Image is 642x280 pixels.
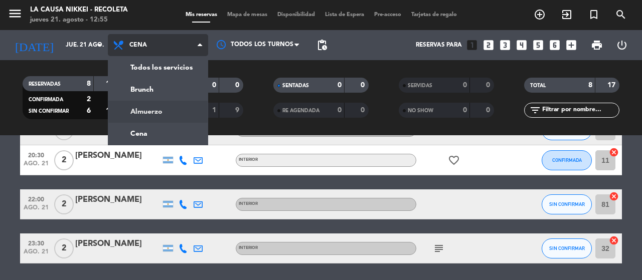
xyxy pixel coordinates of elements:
[8,34,61,56] i: [DATE]
[24,204,49,216] span: ago. 21
[282,83,309,88] span: SENTADAS
[239,158,258,162] span: INTERIOR
[24,130,49,142] span: ago. 21
[222,12,272,18] span: Mapa de mesas
[549,201,585,207] span: SIN CONFIRMAR
[530,83,546,88] span: TOTAL
[235,107,241,114] strong: 9
[433,242,445,254] i: subject
[465,39,478,52] i: looks_one
[108,57,208,79] a: Todos los servicios
[609,147,619,157] i: cancel
[338,107,342,114] strong: 0
[486,107,492,114] strong: 0
[30,15,128,25] div: jueves 21. agosto - 12:55
[616,39,628,51] i: power_settings_new
[406,12,462,18] span: Tarjetas de regalo
[565,39,578,52] i: add_box
[607,82,617,89] strong: 17
[609,30,634,60] div: LOG OUT
[320,12,369,18] span: Lista de Espera
[87,96,91,103] strong: 2
[108,79,208,101] a: Brunch
[552,157,582,163] span: CONFIRMADA
[591,39,603,51] span: print
[548,39,561,52] i: looks_6
[239,246,258,250] span: INTERIOR
[588,9,600,21] i: turned_in_not
[29,109,69,114] span: SIN CONFIRMAR
[54,194,74,214] span: 2
[615,9,627,21] i: search
[408,108,433,113] span: NO SHOW
[75,149,160,162] div: [PERSON_NAME]
[448,154,460,166] i: favorite_border
[75,193,160,206] div: [PERSON_NAME]
[361,82,367,89] strong: 0
[24,160,49,172] span: ago. 21
[549,245,585,251] span: SIN CONFIRMAR
[408,83,432,88] span: SERVIDAS
[542,150,592,170] button: CONFIRMADA
[129,42,147,49] span: Cena
[235,82,241,89] strong: 0
[588,82,592,89] strong: 8
[416,42,462,49] span: Reservas para
[338,82,342,89] strong: 0
[106,107,116,114] strong: 13
[8,6,23,25] button: menu
[29,97,63,102] span: CONFIRMADA
[106,80,116,87] strong: 17
[534,9,546,21] i: add_circle_outline
[609,235,619,245] i: cancel
[609,191,619,201] i: cancel
[54,238,74,258] span: 2
[515,39,528,52] i: looks_4
[361,107,367,114] strong: 0
[486,82,492,89] strong: 0
[561,9,573,21] i: exit_to_app
[75,237,160,250] div: [PERSON_NAME]
[463,107,467,114] strong: 0
[93,39,105,51] i: arrow_drop_down
[181,12,222,18] span: Mis reservas
[541,105,619,116] input: Filtrar por nombre...
[54,150,74,170] span: 2
[542,194,592,214] button: SIN CONFIRMAR
[499,39,512,52] i: looks_3
[87,80,91,87] strong: 8
[482,39,495,52] i: looks_two
[108,123,208,145] a: Cena
[369,12,406,18] span: Pre-acceso
[212,82,216,89] strong: 0
[24,248,49,260] span: ago. 21
[30,5,128,15] div: La Causa Nikkei - Recoleta
[239,202,258,206] span: INTERIOR
[282,108,319,113] span: RE AGENDADA
[29,82,61,87] span: RESERVADAS
[24,193,49,204] span: 22:00
[463,82,467,89] strong: 0
[542,238,592,258] button: SIN CONFIRMAR
[108,101,208,123] a: Almuerzo
[24,149,49,160] span: 20:30
[529,104,541,116] i: filter_list
[212,107,216,114] strong: 1
[532,39,545,52] i: looks_5
[316,39,328,51] span: pending_actions
[272,12,320,18] span: Disponibilidad
[8,6,23,21] i: menu
[24,237,49,248] span: 23:30
[87,107,91,114] strong: 6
